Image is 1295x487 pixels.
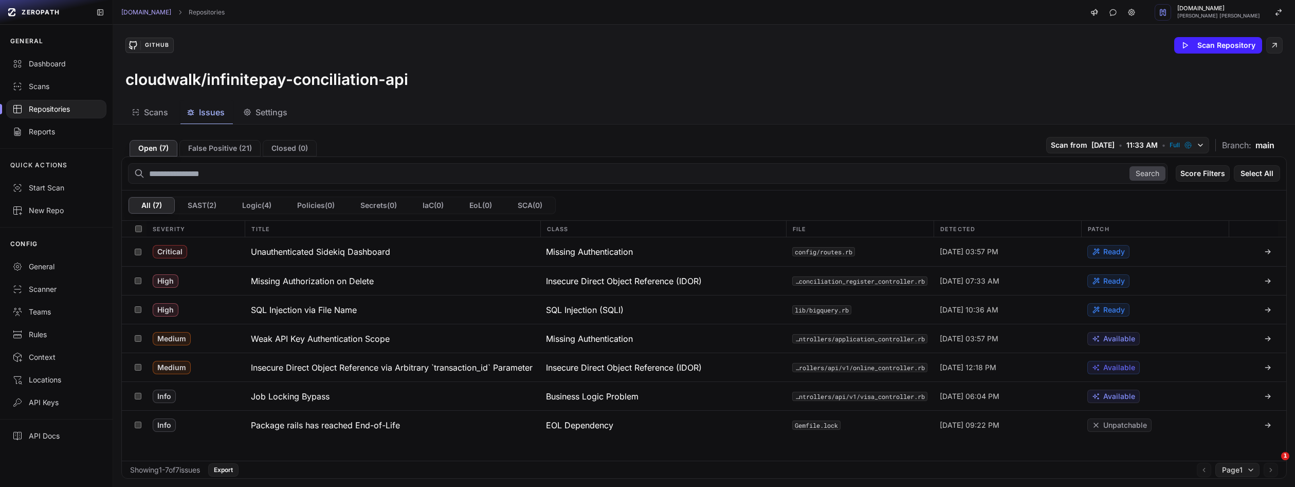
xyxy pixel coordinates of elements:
iframe: Intercom live chat [1260,452,1285,477]
div: New Repo [12,205,100,216]
div: Scanner [12,284,100,294]
span: [DATE] [1091,140,1115,150]
span: 1 [1281,452,1289,460]
a: Repositories [189,8,225,16]
code: lib/bigquery.rb [792,305,851,315]
button: Scan from [DATE] • 11:33 AM • Full [1046,137,1209,153]
span: 11:33 AM [1126,140,1158,150]
div: Medium Insecure Direct Object Reference via Arbitrary `transaction_id` Parameter Insecure Direct ... [122,353,1286,381]
h3: Job Locking Bypass [251,390,330,403]
span: SQL Injection (SQLI) [546,304,624,316]
span: Missing Authentication [546,246,633,258]
div: Start Scan [12,183,100,193]
button: Logic(4) [229,197,284,214]
div: High Missing Authorization on Delete Insecure Direct Object Reference (IDOR) app/controllers/api/... [122,266,1286,295]
h3: Missing Authorization on Delete [251,275,374,287]
h3: SQL Injection via File Name [251,304,357,316]
p: CONFIG [10,240,38,248]
button: Insecure Direct Object Reference via Arbitrary `transaction_id` Parameter [245,353,540,381]
span: [DATE] 09:22 PM [940,420,999,430]
a: ZEROPATH [4,4,88,21]
button: All (7) [129,197,175,214]
svg: chevron right, [176,9,184,16]
button: IaC(0) [410,197,457,214]
span: [DATE] 03:57 PM [940,247,998,257]
button: Open (7) [130,140,177,156]
div: Patch [1081,221,1229,237]
button: Package rails has reached End-of-Life [245,411,540,439]
div: API Keys [12,397,100,408]
span: Unpatchable [1103,420,1147,430]
div: Critical Unauthenticated Sidekiq Dashboard Missing Authentication config/routes.rb [DATE] 03:57 P... [122,237,1286,266]
div: GitHub [140,41,173,50]
span: Settings [256,106,287,118]
span: High [153,274,178,288]
div: Dashboard [12,59,100,69]
div: API Docs [12,431,100,441]
span: Missing Authentication [546,333,633,345]
button: Search [1129,166,1165,181]
code: app/controllers/api/v1/visa_controller.rb [792,392,927,401]
span: ZEROPATH [22,8,60,16]
span: Medium [153,332,191,345]
div: File [786,221,934,237]
span: Critical [153,245,187,258]
div: Detected [934,221,1081,237]
div: General [12,262,100,272]
span: [DATE] 12:18 PM [940,362,996,373]
button: app/controllers/api/v1/conciliation_register_controller.rb [792,276,927,286]
button: Missing Authorization on Delete [245,267,540,295]
button: Score Filters [1176,165,1230,182]
div: Showing 1 - 7 of 7 issues [130,465,200,475]
span: Business Logic Problem [546,390,639,403]
div: Info Job Locking Bypass Business Logic Problem app/controllers/api/v1/visa_controller.rb [DATE] 0... [122,381,1286,410]
span: Ready [1103,305,1125,315]
span: Page 1 [1222,465,1243,475]
span: Info [153,390,176,403]
span: [DATE] 06:04 PM [940,391,999,402]
button: Secrets(0) [348,197,410,214]
button: Export [208,463,239,477]
button: Closed (0) [263,140,317,156]
span: Issues [199,106,225,118]
button: Select All [1234,165,1280,182]
button: Policies(0) [284,197,348,214]
p: GENERAL [10,37,43,45]
button: False Positive (21) [179,140,261,156]
span: Branch: [1222,139,1251,151]
span: [DATE] 10:36 AM [940,305,998,315]
div: Severity [147,221,245,237]
span: Ready [1103,247,1125,257]
h3: Weak API Key Authentication Scope [251,333,390,345]
span: main [1255,139,1274,151]
span: • [1162,140,1165,150]
span: [DATE] 07:33 AM [940,276,999,286]
h3: Package rails has reached End-of-Life [251,419,400,431]
a: [DOMAIN_NAME] [121,8,171,16]
span: Available [1103,362,1135,373]
div: Teams [12,307,100,317]
div: Reports [12,127,100,137]
span: Available [1103,334,1135,344]
span: Available [1103,391,1135,402]
p: QUICK ACTIONS [10,161,68,169]
button: app/controllers/application_controller.rb [792,334,927,343]
span: Scans [144,106,168,118]
button: SAST(2) [175,197,229,214]
span: Info [153,419,176,432]
span: EOL Dependency [546,419,613,431]
button: Weak API Key Authentication Scope [245,324,540,353]
div: Title [245,221,540,237]
div: Scans [12,81,100,92]
button: Scan Repository [1174,37,1262,54]
span: [DOMAIN_NAME] [1177,6,1260,11]
button: Unauthenticated Sidekiq Dashboard [245,237,540,266]
span: High [153,303,178,317]
div: Class [540,221,786,237]
code: config/routes.rb [792,247,855,256]
button: app/controllers/api/v1/online_controller.rb [792,363,927,372]
div: High SQL Injection via File Name SQL Injection (SQLI) lib/bigquery.rb [DATE] 10:36 AM Ready [122,295,1286,324]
